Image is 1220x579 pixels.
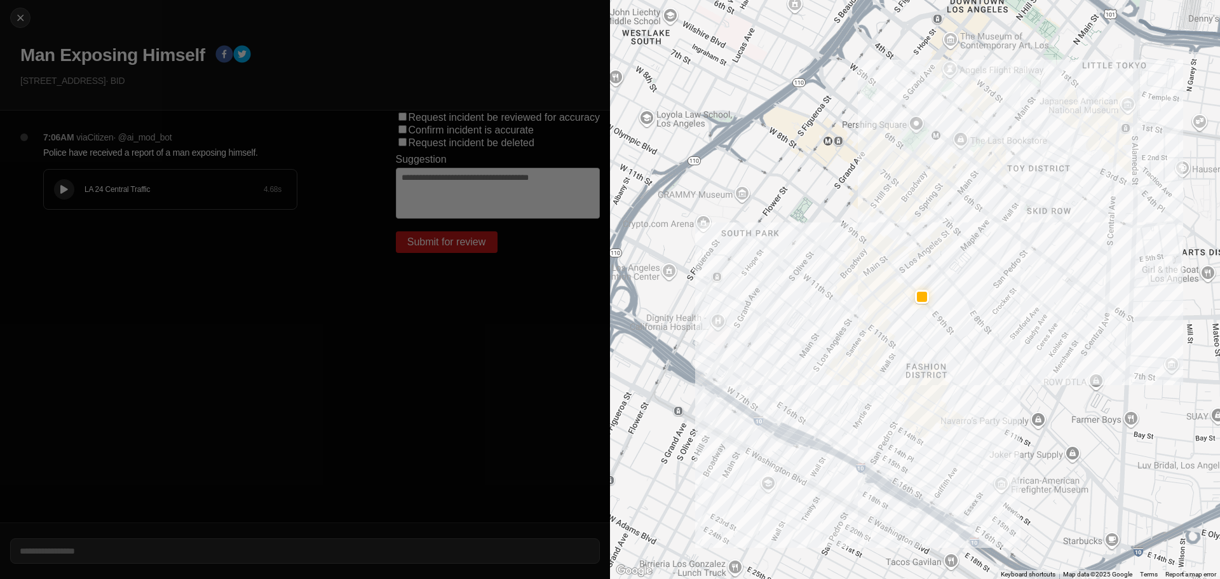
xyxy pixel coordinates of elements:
[396,231,498,253] button: Submit for review
[409,112,600,123] label: Request incident be reviewed for accuracy
[409,125,534,135] label: Confirm incident is accurate
[613,562,655,579] img: Google
[264,184,281,194] div: 4.68 s
[20,74,600,87] p: [STREET_ADDRESS] · BID
[14,11,27,24] img: cancel
[233,45,251,65] button: twitter
[396,154,447,165] label: Suggestion
[43,131,74,144] p: 7:06AM
[43,146,345,159] p: Police have received a report of a man exposing himself.
[613,562,655,579] a: Open this area in Google Maps (opens a new window)
[76,131,172,144] p: via Citizen · @ ai_mod_bot
[1063,571,1132,578] span: Map data ©2025 Google
[85,184,264,194] div: LA 24 Central Traffic
[10,8,30,28] button: cancel
[1165,571,1216,578] a: Report a map error
[1001,570,1055,579] button: Keyboard shortcuts
[409,137,534,148] label: Request incident be deleted
[1140,571,1158,578] a: Terms
[215,45,233,65] button: facebook
[20,44,205,67] h1: Man Exposing Himself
